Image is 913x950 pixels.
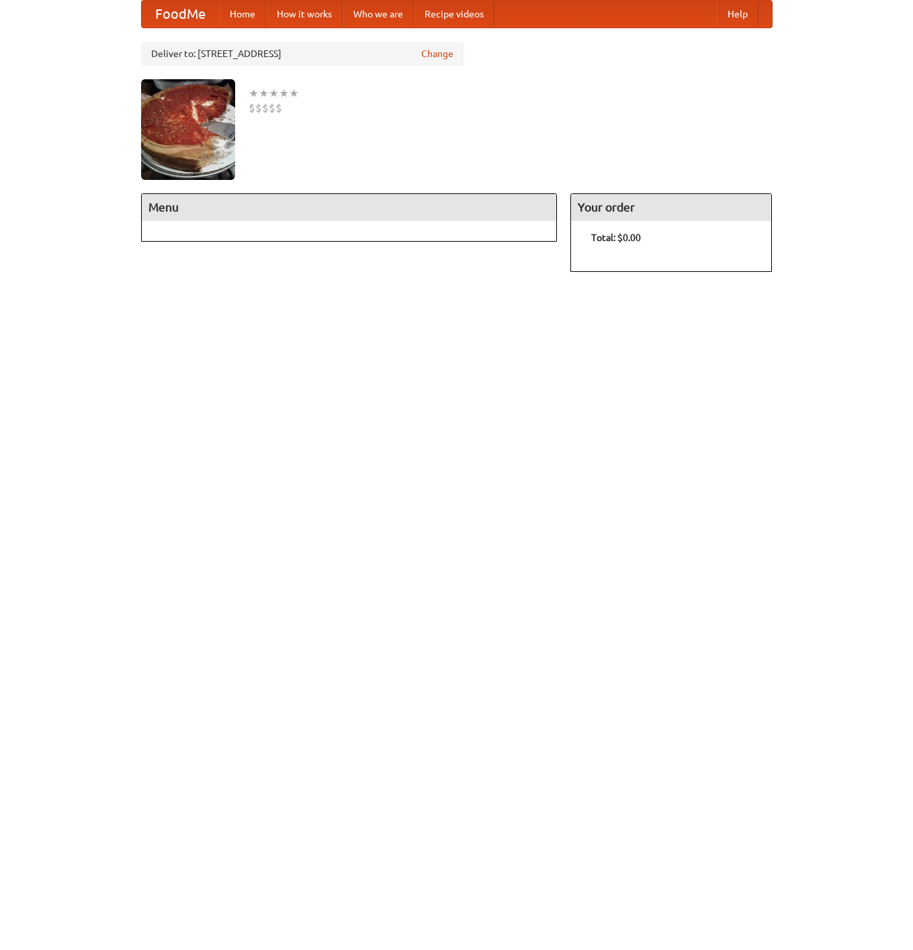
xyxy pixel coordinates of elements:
a: Recipe videos [414,1,494,28]
li: $ [249,101,255,115]
li: $ [275,101,282,115]
a: How it works [266,1,343,28]
li: $ [255,101,262,115]
a: Home [219,1,266,28]
li: ★ [269,86,279,101]
li: ★ [249,86,259,101]
li: ★ [289,86,299,101]
b: Total: $0.00 [591,232,641,243]
h4: Menu [142,194,557,221]
li: ★ [259,86,269,101]
div: Deliver to: [STREET_ADDRESS] [141,42,464,66]
li: $ [269,101,275,115]
img: angular.jpg [141,79,235,180]
a: Change [421,47,453,60]
a: Who we are [343,1,414,28]
li: ★ [279,86,289,101]
li: $ [262,101,269,115]
a: Help [717,1,758,28]
a: FoodMe [142,1,219,28]
h4: Your order [571,194,771,221]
